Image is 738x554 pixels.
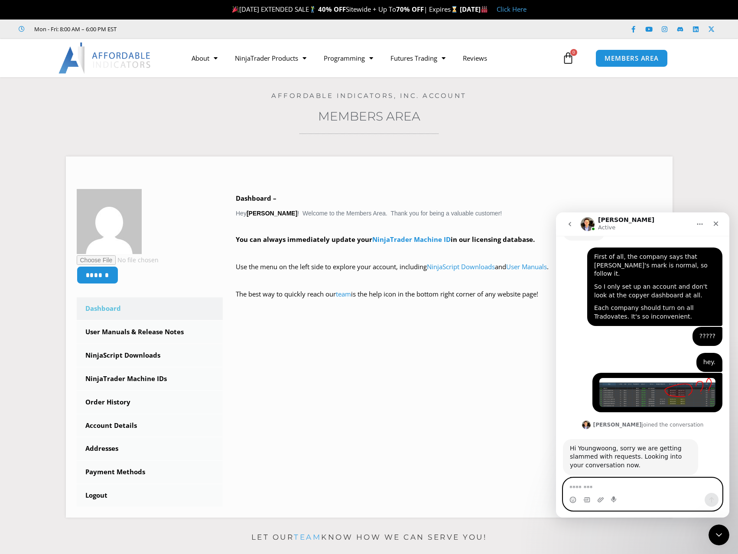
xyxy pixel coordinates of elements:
[183,48,560,68] nav: Menu
[236,192,662,313] div: Hey ! Welcome to the Members Area. Thank you for being a valuable customer!
[427,262,495,271] a: NinjaScript Downloads
[66,531,673,544] p: Let our know how we can serve you!
[236,261,662,285] p: Use the menu on the left side to explore your account, including and .
[451,6,458,13] img: ⌛
[460,5,488,13] strong: [DATE]
[77,391,223,414] a: Order History
[230,5,460,13] span: [DATE] EXTENDED SALE Sitewide + Up To | Expires
[129,25,259,33] iframe: Customer reviews powered by Trustpilot
[481,6,488,13] img: 🏭
[232,6,239,13] img: 🎉
[595,49,668,67] a: MEMBERS AREA
[506,262,547,271] a: User Manuals
[183,48,226,68] a: About
[549,46,587,71] a: 0
[77,437,223,460] a: Addresses
[247,210,297,217] strong: [PERSON_NAME]
[382,48,454,68] a: Futures Trading
[396,5,424,13] strong: 70% OFF
[226,48,315,68] a: NinjaTrader Products
[336,290,351,298] a: team
[372,235,451,244] a: NinjaTrader Machine ID
[294,533,321,541] a: team
[77,189,142,254] img: 218ed49f7b4d7b0b3a7b8f4ca3e2b80846fc3f0a5916c3644bb1597b344d4cf1
[236,235,535,244] strong: You can always immediately update your in our licensing database.
[271,91,467,100] a: Affordable Indicators, Inc. Account
[77,344,223,367] a: NinjaScript Downloads
[454,48,496,68] a: Reviews
[77,297,223,507] nav: Account pages
[318,5,346,13] strong: 40% OFF
[77,321,223,343] a: User Manuals & Release Notes
[77,484,223,507] a: Logout
[309,6,316,13] img: 🏌️‍♂️
[318,109,420,124] a: Members Area
[497,5,527,13] a: Click Here
[556,212,729,518] iframe: Intercom live chat
[605,55,659,62] span: MEMBERS AREA
[315,48,382,68] a: Programming
[32,24,117,34] span: Mon - Fri: 8:00 AM – 6:00 PM EST
[236,288,662,313] p: The best way to quickly reach our is the help icon in the bottom right corner of any website page!
[570,49,577,56] span: 0
[709,525,729,545] iframe: Intercom live chat
[77,368,223,390] a: NinjaTrader Machine IDs
[236,194,276,202] b: Dashboard –
[59,42,152,74] img: LogoAI | Affordable Indicators – NinjaTrader
[77,461,223,483] a: Payment Methods
[77,297,223,320] a: Dashboard
[77,414,223,437] a: Account Details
